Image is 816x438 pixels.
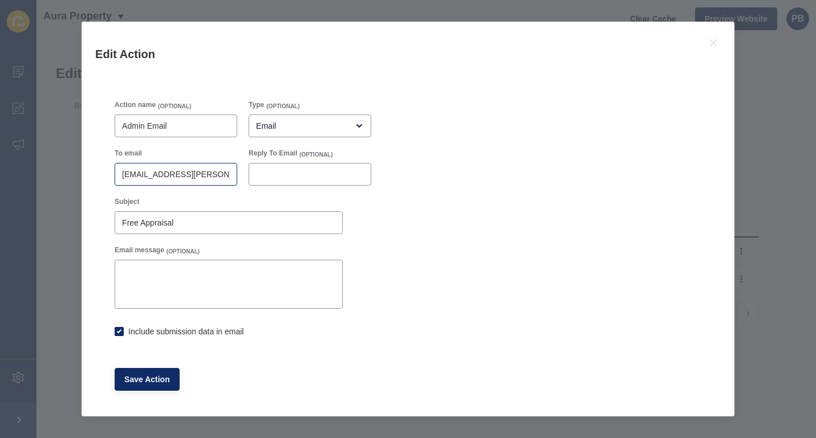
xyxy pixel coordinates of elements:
[167,248,200,256] span: (OPTIONAL)
[128,326,243,337] label: Include submission data in email
[299,151,332,159] span: (OPTIONAL)
[115,368,180,391] button: Save Action
[124,374,170,385] span: Save Action
[95,47,692,62] h1: Edit Action
[249,149,297,158] label: Reply To Email
[115,100,156,109] label: Action name
[115,197,139,206] label: Subject
[249,100,264,109] label: Type
[249,114,371,137] div: open menu
[115,245,164,255] label: Email message
[115,149,142,158] label: To email
[158,103,191,110] span: (OPTIONAL)
[266,103,299,110] span: (OPTIONAL)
